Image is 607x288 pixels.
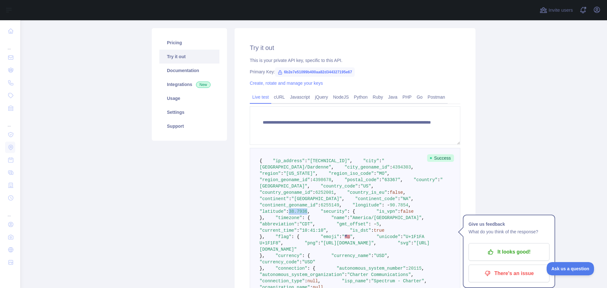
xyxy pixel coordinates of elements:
[377,209,398,214] span: "is_vpn"
[275,253,302,258] span: "currency"
[260,158,262,163] span: {
[291,234,299,239] span: : {
[538,5,574,15] button: Invite users
[275,215,302,220] span: "timezone"
[260,215,265,220] span: },
[411,272,414,277] span: ,
[398,196,400,201] span: :
[469,265,549,282] button: There's an issue
[5,38,15,51] div: ...
[331,215,347,220] span: "name"
[547,262,594,275] iframe: Toggle Customer Support
[250,57,460,64] div: This is your private API key, specific to this API.
[390,190,403,195] span: false
[392,165,411,170] span: 4394303
[400,209,414,214] span: false
[159,64,219,77] a: Documentation
[312,92,330,102] a: jQuery
[318,203,321,208] span: :
[371,253,374,258] span: :
[159,91,219,105] a: Usage
[414,92,425,102] a: Go
[299,228,326,233] span: "10:41:10"
[289,196,291,201] span: :
[374,171,376,176] span: :
[159,50,219,64] a: Try it out
[386,92,400,102] a: Java
[331,165,334,170] span: ,
[313,177,331,182] span: 4398678
[291,196,342,201] span: "[GEOGRAPHIC_DATA]"
[321,203,339,208] span: 6255149
[345,177,379,182] span: "postal_code"
[321,234,339,239] span: "emoji"
[159,119,219,133] a: Support
[353,234,355,239] span: ,
[368,279,371,284] span: :
[260,209,286,214] span: "latitude"
[305,279,307,284] span: :
[342,234,353,239] span: "🇺🇸"
[438,177,440,182] span: :
[260,222,297,227] span: "abbreviation"
[260,190,313,195] span: "country_geoname_id"
[159,36,219,50] a: Pricing
[310,177,313,182] span: :
[400,177,403,182] span: ,
[369,222,377,227] span: : -
[469,243,549,261] button: It looks good!
[469,228,549,236] p: What do you think of the response?
[347,215,350,220] span: :
[275,234,291,239] span: "flag"
[400,196,411,201] span: "NA"
[398,241,411,246] span: "svg"
[549,7,573,14] span: Invite users
[305,241,318,246] span: "png"
[250,69,460,75] div: Primary Key:
[355,196,397,201] span: "continent_code"
[302,253,310,258] span: : {
[159,77,219,91] a: Integrations New
[297,228,299,233] span: :
[337,222,369,227] span: "gmt_offset"
[371,228,374,233] span: :
[347,209,355,214] span: : {
[318,279,321,284] span: ,
[5,115,15,128] div: ...
[271,92,287,102] a: cURL
[281,241,283,246] span: ,
[379,222,382,227] span: ,
[411,241,414,246] span: :
[260,279,305,284] span: "connection_type"
[299,222,313,227] span: "CDT"
[377,234,401,239] span: "unicode"
[284,171,316,176] span: "[US_STATE]"
[401,234,403,239] span: :
[331,177,334,182] span: ,
[287,92,312,102] a: Javascript
[289,209,307,214] span: 38.7936
[307,209,310,214] span: ,
[406,266,408,271] span: :
[260,196,289,201] span: "continent"
[411,165,414,170] span: ,
[374,253,387,258] span: "USD"
[382,177,401,182] span: "63367"
[390,203,408,208] span: 90.7854
[302,260,315,265] span: "USD"
[339,203,342,208] span: ,
[387,171,389,176] span: ,
[315,190,334,195] span: 6252001
[425,92,448,102] a: Postman
[427,154,454,162] span: Success
[321,184,358,189] span: "country_code"
[350,228,371,233] span: "is_dst"
[260,177,310,182] span: "region_geoname_id"
[260,253,265,258] span: },
[334,190,336,195] span: ,
[473,247,545,257] p: It looks good!
[315,171,318,176] span: ,
[377,222,379,227] span: 5
[408,266,422,271] span: 20115
[281,171,283,176] span: :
